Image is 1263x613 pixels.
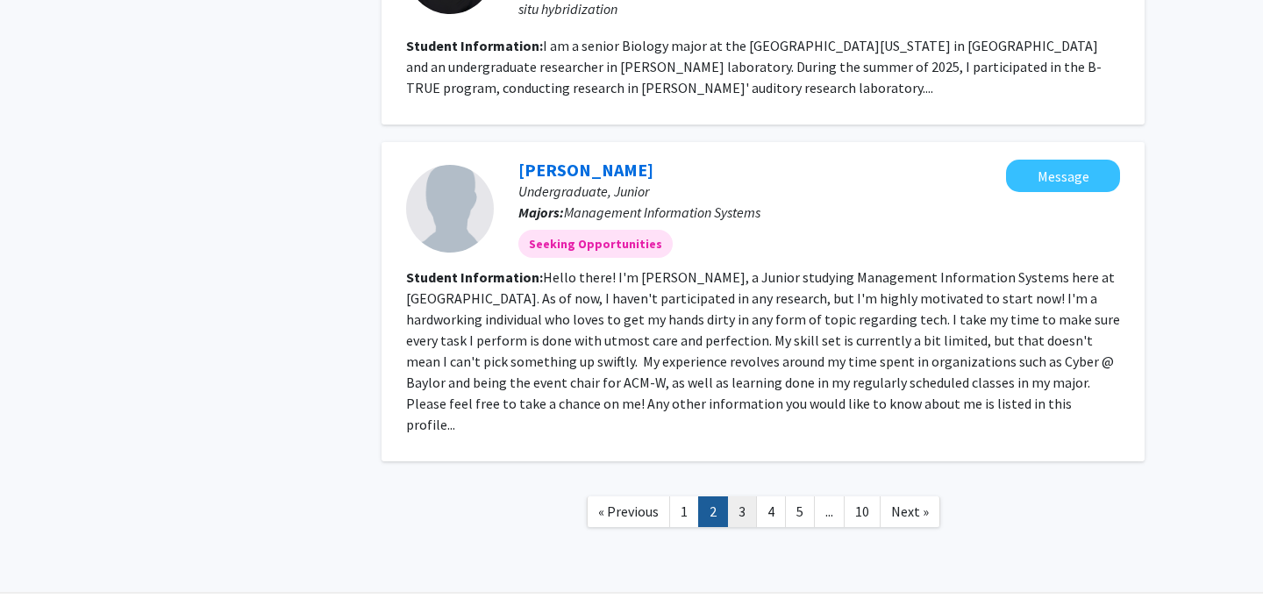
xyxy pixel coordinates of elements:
button: Message Holly Hughes [1006,160,1120,192]
span: Undergraduate, Junior [518,182,649,200]
b: Student Information: [406,268,543,286]
a: 2 [698,496,728,527]
iframe: Chat [13,534,75,600]
mat-chip: Seeking Opportunities [518,230,673,258]
b: Student Information: [406,37,543,54]
a: 3 [727,496,757,527]
a: Previous [587,496,670,527]
a: Next [880,496,940,527]
a: [PERSON_NAME] [518,159,653,181]
fg-read-more: I am a senior Biology major at the [GEOGRAPHIC_DATA][US_STATE] in [GEOGRAPHIC_DATA] and an underg... [406,37,1102,96]
span: Next » [891,503,929,520]
a: 4 [756,496,786,527]
span: « Previous [598,503,659,520]
span: Management Information Systems [564,203,760,221]
fg-read-more: Hello there! I'm [PERSON_NAME], a Junior studying Management Information Systems here at [GEOGRAP... [406,268,1120,433]
b: Majors: [518,203,564,221]
a: 5 [785,496,815,527]
a: 1 [669,496,699,527]
a: 10 [844,496,881,527]
nav: Page navigation [382,479,1145,550]
span: ... [825,503,833,520]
